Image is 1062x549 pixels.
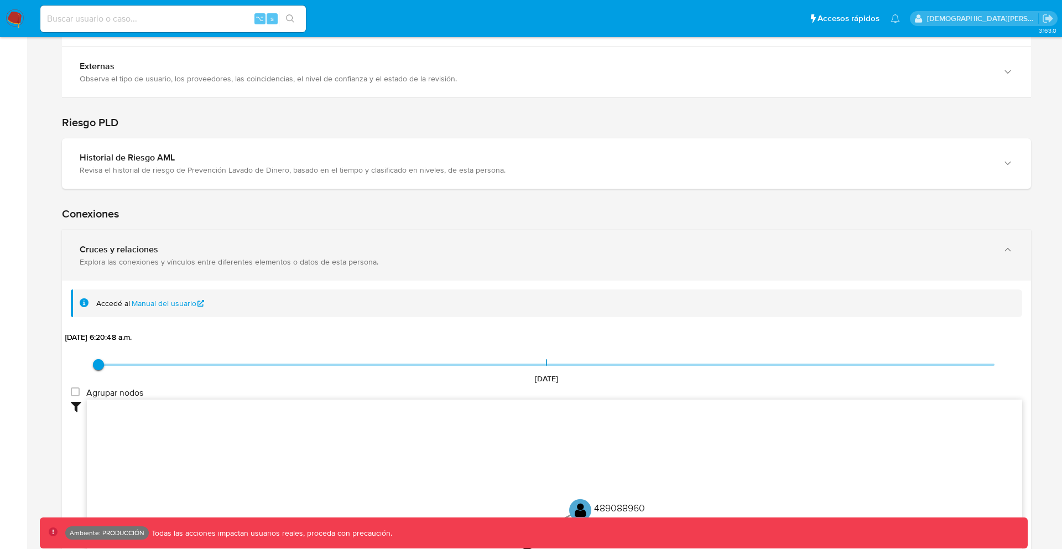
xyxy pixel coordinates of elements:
p: jesus.vallezarante@mercadolibre.com.co [927,13,1039,24]
button: search-icon [279,11,301,27]
button: Cruces y relacionesExplora las conexiones y vínculos entre diferentes elementos o datos de esta p... [62,230,1031,281]
p: Ambiente: PRODUCCIÓN [70,531,144,535]
button: ExternasObserva el tipo de usuario, los proveedores, las coincidencias, el nivel de confianza y e... [62,47,1031,97]
span: ⌥ [256,13,264,24]
span: Accesos rápidos [818,13,879,24]
span: [DATE] [535,373,559,384]
text: 489088960 [594,500,645,514]
span: s [270,13,274,24]
span: Accedé al [96,298,130,309]
input: Buscar usuario o caso... [40,12,306,26]
p: Todas las acciones impactan usuarios reales, proceda con precaución. [149,528,392,538]
a: Notificaciones [891,14,900,23]
h1: Riesgo PLD [62,116,1031,130]
h1: Conexiones [62,207,1031,221]
span: 3.163.0 [1039,26,1056,35]
span: Agrupar nodos [86,387,143,398]
div: Externas [80,61,991,72]
text:  [575,501,586,517]
div: Observa el tipo de usuario, los proveedores, las coincidencias, el nivel de confianza y el estado... [80,74,991,84]
span: [DATE] 6:20:48 a.m. [65,332,132,343]
input: Agrupar nodos [71,387,80,396]
a: Salir [1042,13,1054,24]
a: Manual del usuario [132,298,205,309]
div: Explora las conexiones y vínculos entre diferentes elementos o datos de esta persona. [80,257,991,267]
b: Cruces y relaciones [80,243,158,256]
